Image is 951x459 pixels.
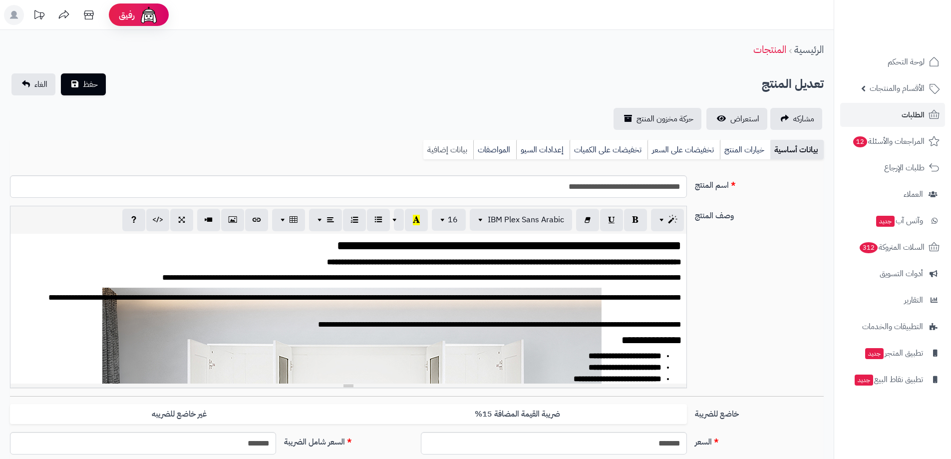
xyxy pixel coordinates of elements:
img: ai-face.png [139,5,159,25]
a: تخفيضات على السعر [647,140,720,160]
span: تطبيق نقاط البيع [854,373,923,387]
span: 312 [860,242,878,253]
a: استعراض [706,108,767,130]
a: بيانات إضافية [423,140,473,160]
a: وآتس آبجديد [840,209,945,233]
span: 16 [448,214,458,226]
img: logo-2.png [883,26,942,47]
label: السعر شامل الضريبة [280,432,417,448]
a: المواصفات [473,140,516,160]
span: مشاركه [793,113,814,125]
a: مشاركه [770,108,822,130]
span: الأقسام والمنتجات [870,81,925,95]
a: حركة مخزون المنتج [614,108,701,130]
span: التقارير [904,293,923,307]
a: التقارير [840,288,945,312]
span: المراجعات والأسئلة [852,134,925,148]
span: حركة مخزون المنتج [636,113,693,125]
span: الغاء [34,78,47,90]
span: السلات المتروكة [859,240,925,254]
a: الغاء [11,73,55,95]
label: غير خاضع للضريبه [10,404,348,425]
label: السعر [691,432,828,448]
span: العملاء [904,187,923,201]
a: بيانات أساسية [770,140,824,160]
span: جديد [855,375,873,386]
a: المنتجات [753,42,786,57]
label: اسم المنتج [691,175,828,191]
span: التطبيقات والخدمات [862,320,923,334]
span: الطلبات [902,108,925,122]
a: تخفيضات على الكميات [570,140,647,160]
a: الطلبات [840,103,945,127]
h2: تعديل المنتج [762,74,824,94]
span: طلبات الإرجاع [884,161,925,175]
a: تطبيق المتجرجديد [840,341,945,365]
a: خيارات المنتج [720,140,770,160]
span: لوحة التحكم [888,55,925,69]
label: خاضع للضريبة [691,404,828,420]
span: استعراض [730,113,759,125]
a: أدوات التسويق [840,262,945,286]
span: رفيق [119,9,135,21]
a: الرئيسية [794,42,824,57]
span: حفظ [83,78,98,90]
a: العملاء [840,182,945,206]
span: وآتس آب [875,214,923,228]
span: جديد [865,348,884,359]
a: السلات المتروكة312 [840,235,945,259]
a: تحديثات المنصة [26,5,51,27]
button: 16 [432,209,466,231]
button: حفظ [61,73,106,95]
a: تطبيق نقاط البيعجديد [840,368,945,392]
a: لوحة التحكم [840,50,945,74]
label: ضريبة القيمة المضافة 15% [348,404,687,425]
span: تطبيق المتجر [864,346,923,360]
span: أدوات التسويق [880,267,923,281]
span: جديد [876,216,895,227]
label: وصف المنتج [691,206,828,222]
a: طلبات الإرجاع [840,156,945,180]
a: المراجعات والأسئلة12 [840,129,945,153]
button: IBM Plex Sans Arabic [470,209,572,231]
a: التطبيقات والخدمات [840,315,945,339]
a: إعدادات السيو [516,140,570,160]
span: 12 [853,136,867,147]
span: IBM Plex Sans Arabic [488,214,564,226]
